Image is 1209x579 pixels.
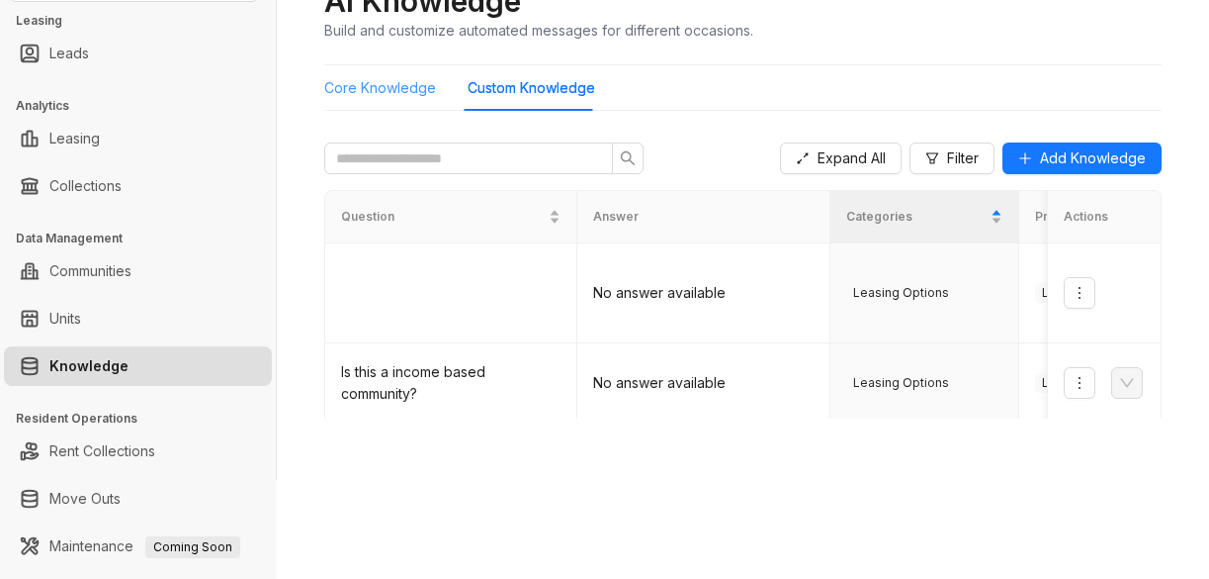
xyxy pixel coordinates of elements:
[4,346,272,386] li: Knowledge
[49,251,131,291] a: Communities
[325,191,577,243] th: Question
[1035,208,1175,227] span: Products
[818,147,886,169] span: Expand All
[620,150,636,166] span: search
[49,166,122,206] a: Collections
[4,34,272,73] li: Leads
[796,151,810,165] span: expand-alt
[846,373,956,393] span: Leasing Options
[1035,373,1095,393] span: Leasing
[1018,151,1032,165] span: plus
[4,119,272,158] li: Leasing
[846,208,987,227] span: Categories
[1040,147,1146,169] span: Add Knowledge
[468,77,595,99] div: Custom Knowledge
[4,299,272,338] li: Units
[341,208,545,227] span: Question
[577,343,829,424] td: No answer available
[145,536,240,558] span: Coming Soon
[324,77,436,99] div: Core Knowledge
[1002,143,1162,174] button: Add Knowledge
[1072,285,1087,301] span: more
[4,251,272,291] li: Communities
[925,151,939,165] span: filter
[49,346,129,386] a: Knowledge
[16,230,276,247] h3: Data Management
[577,243,829,343] td: No answer available
[4,166,272,206] li: Collections
[1019,191,1208,243] th: Products
[4,479,272,519] li: Move Outs
[909,143,994,174] button: Filter
[780,143,902,174] button: Expand All
[16,97,276,115] h3: Analytics
[16,12,276,30] h3: Leasing
[1048,191,1162,243] th: Actions
[577,191,829,243] th: Answer
[947,147,979,169] span: Filter
[1072,375,1087,391] span: more
[49,119,100,158] a: Leasing
[1035,283,1095,303] span: Leasing
[49,299,81,338] a: Units
[49,34,89,73] a: Leads
[324,20,753,41] div: Build and customize automated messages for different occasions.
[16,410,276,428] h3: Resident Operations
[4,527,272,566] li: Maintenance
[4,432,272,471] li: Rent Collections
[49,479,121,519] a: Move Outs
[49,432,155,471] a: Rent Collections
[341,361,561,405] div: Is this a income based community?
[846,283,956,303] span: Leasing Options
